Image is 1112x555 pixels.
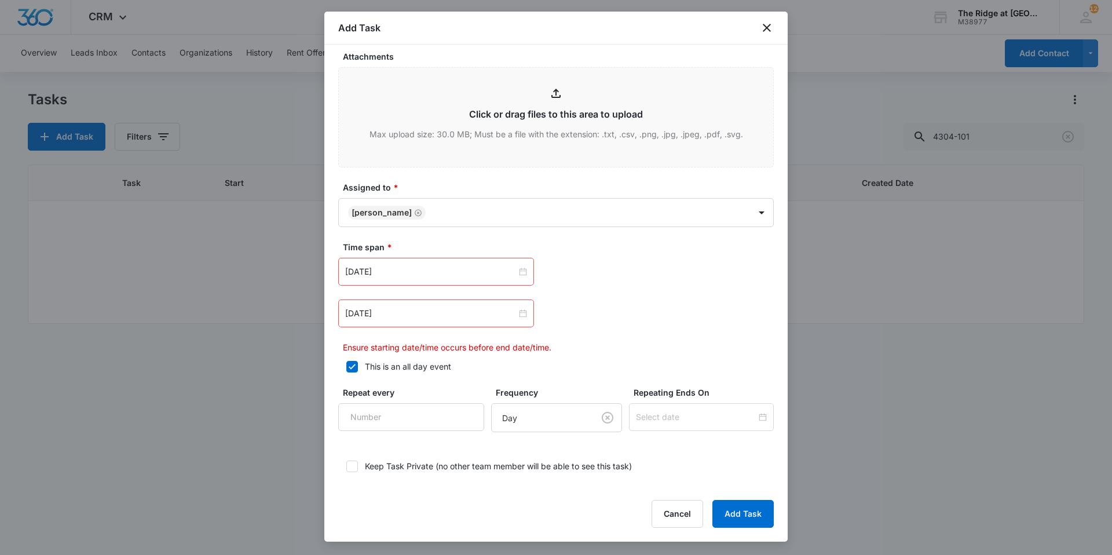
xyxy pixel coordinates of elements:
[496,386,627,399] label: Frequency
[760,21,774,35] button: close
[343,50,778,63] label: Attachments
[338,403,484,431] input: Number
[412,209,422,217] div: Remove Ricardo Marin
[598,408,617,427] button: Clear
[343,341,774,353] p: Ensure starting date/time occurs before end date/time.
[338,21,381,35] h1: Add Task
[652,500,703,528] button: Cancel
[365,460,632,472] div: Keep Task Private (no other team member will be able to see this task)
[345,307,517,320] input: Aug 2, 2023
[343,386,489,399] label: Repeat every
[352,209,412,217] div: [PERSON_NAME]
[365,360,451,373] div: This is an all day event
[345,265,517,278] input: Sep 4, 2025
[636,411,756,423] input: Select date
[634,386,778,399] label: Repeating Ends On
[343,241,778,253] label: Time span
[343,181,778,193] label: Assigned to
[712,500,774,528] button: Add Task
[343,486,408,498] label: Remind me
